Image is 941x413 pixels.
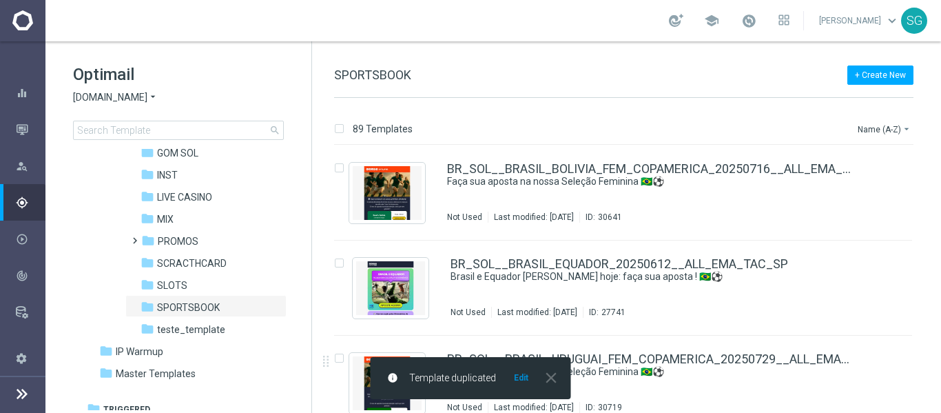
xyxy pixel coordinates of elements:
span: SCRACTHCARD [157,257,227,270]
div: ID: [583,307,625,318]
span: SLOTS [157,279,187,292]
i: equalizer [16,87,28,99]
img: 30719.jpeg [353,356,422,410]
div: 30719 [598,402,622,413]
button: + Create New [847,66,913,85]
span: INST [157,169,178,181]
span: search [269,125,280,136]
button: close [541,372,560,383]
div: Execute [16,233,45,245]
div: Last modified: [DATE] [492,307,583,318]
div: Last modified: [DATE] [488,212,579,223]
span: keyboard_arrow_down [885,13,900,28]
div: Not Used [447,212,482,223]
i: folder [141,168,154,181]
i: folder [141,145,154,159]
div: ID: [579,402,622,413]
div: Analyze [16,270,45,282]
button: equalizer Dashboard [15,88,45,99]
a: BR_SOL__BRASIL_EQUADOR_20250612__ALL_EMA_TAC_SP [451,258,788,270]
div: SG [901,8,927,34]
div: Dashboard [16,74,45,111]
div: 30641 [598,212,622,223]
i: folder [141,322,154,336]
button: gps_fixed Plan [15,197,45,208]
i: arrow_drop_down [901,123,912,134]
div: 27741 [601,307,625,318]
button: Edit [513,372,530,383]
i: folder [141,256,154,270]
div: Faça sua aposta na nossa Seleção Feminina 🇧🇷⚽ [447,175,854,188]
div: Last modified: [DATE] [488,402,579,413]
button: Name (A-Z)arrow_drop_down [856,121,913,137]
h1: Optimail [73,63,284,85]
div: Press SPACE to select this row. [320,241,938,336]
span: Template duplicated [409,372,496,384]
span: Master Templates [116,367,196,380]
button: Data Studio [15,307,45,318]
div: Explore [16,160,45,172]
img: 30641.jpeg [353,166,422,220]
span: school [704,13,719,28]
div: Faça sua aposta na nossa Seleção Feminina 🇧🇷⚽ [447,365,854,379]
span: IP Warmup [116,345,163,358]
div: Press SPACE to select this row. [320,145,938,241]
span: teste_template [157,323,225,336]
i: close [542,369,560,387]
span: MIX [157,213,174,225]
button: play_circle_outline Execute [15,234,45,245]
i: folder [99,366,113,380]
a: Faça sua aposta na nossa Seleção Feminina 🇧🇷⚽ [447,365,823,379]
input: Search Template [73,121,284,140]
a: [PERSON_NAME]keyboard_arrow_down [818,10,901,31]
span: LIVE CASINO [157,191,212,203]
i: folder [141,300,154,314]
span: [DOMAIN_NAME] [73,91,147,104]
button: [DOMAIN_NAME] arrow_drop_down [73,91,158,104]
div: Optibot [16,330,45,367]
i: folder [99,344,113,358]
a: Brasil e Equador [PERSON_NAME] hoje: faça sua aposta ! 🇧🇷⚽ [451,270,823,283]
i: track_changes [16,270,28,282]
i: folder [141,278,154,292]
div: Not Used [451,307,486,318]
button: person_search Explore [15,161,45,172]
span: PROMOS [158,235,198,248]
span: GOM SOL [157,147,198,159]
i: gps_fixed [16,197,28,209]
div: Brasil e Equador em campo hoje: faça sua aposta ! 🇧🇷⚽ [451,270,854,283]
i: person_search [16,160,28,172]
p: 89 Templates [353,123,413,135]
i: folder [141,190,154,203]
i: folder [141,212,154,225]
a: Faça sua aposta na nossa Seleção Feminina 🇧🇷⚽ [447,175,823,188]
span: SPORTSBOOK [334,68,411,82]
div: Plan [16,197,45,209]
span: SPORTSBOOK [157,301,220,314]
i: arrow_drop_down [147,91,158,104]
button: track_changes Analyze [15,270,45,281]
i: folder [141,234,155,248]
a: BR_SOL__BRASIL_BOLIVIA_FEM_COPAMERICA_20250716__ALL_EMA_TAC_SP [447,163,854,175]
div: ID: [579,212,622,223]
button: Mission Control [15,124,45,135]
i: settings [15,352,28,364]
div: Mission Control [16,111,45,148]
img: 27741.jpeg [356,261,425,315]
i: play_circle_outline [16,233,28,245]
div: Not Used [447,402,482,413]
div: Settings [7,340,36,376]
a: BR_SOL__BRASIL_URUGUAI_FEM_COPAMERICA_20250729__ALL_EMA_TAC_SP [447,353,854,365]
div: Data Studio [16,306,45,319]
i: info [387,372,398,383]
